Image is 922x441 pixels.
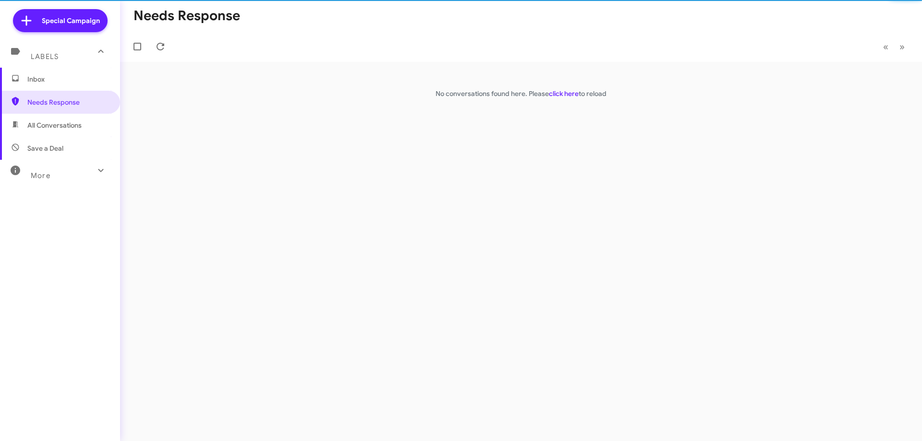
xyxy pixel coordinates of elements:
span: » [899,41,905,53]
nav: Page navigation example [878,37,910,57]
h1: Needs Response [133,8,240,24]
button: Next [894,37,910,57]
span: Inbox [27,74,109,84]
a: Special Campaign [13,9,108,32]
span: More [31,171,50,180]
span: Labels [31,52,59,61]
span: Special Campaign [42,16,100,25]
span: All Conversations [27,120,82,130]
span: « [883,41,888,53]
span: Save a Deal [27,143,63,153]
a: click here [549,89,579,98]
span: Needs Response [27,97,109,107]
p: No conversations found here. Please to reload [120,89,922,98]
button: Previous [877,37,894,57]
